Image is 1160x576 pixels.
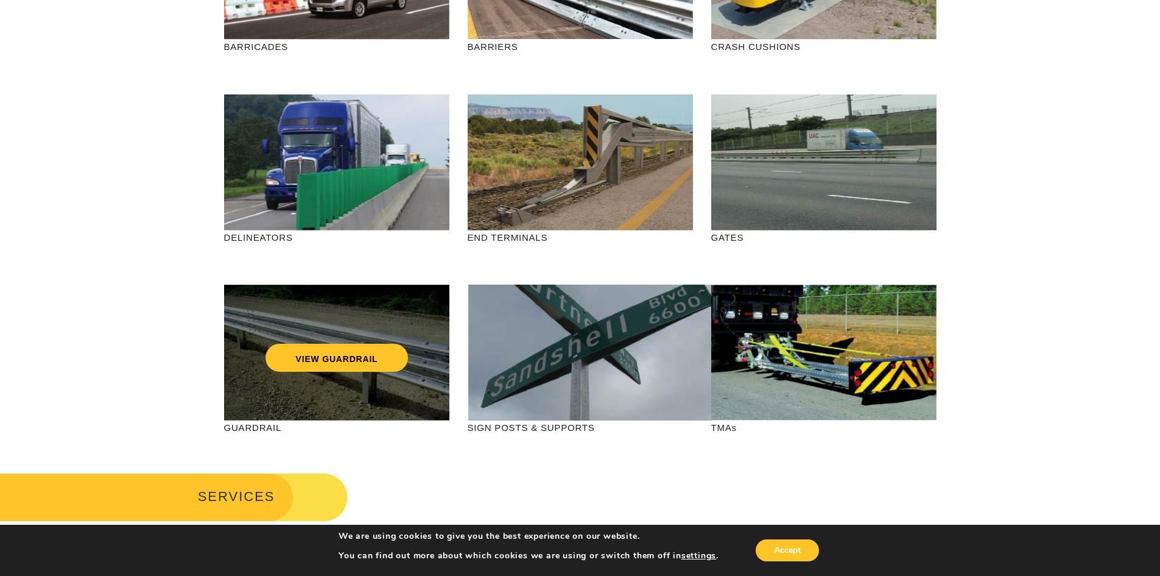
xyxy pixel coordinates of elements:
p: BARRIERS [468,40,693,54]
p: TMAs [711,421,937,435]
button: Accept [756,539,819,561]
p: BARRICADES [224,40,449,54]
p: CRASH CUSHIONS [711,40,937,54]
button: settings [681,550,716,561]
p: END TERMINALS [468,230,693,244]
p: GATES [711,230,937,244]
a: VIEW GUARDRAIL [265,344,408,372]
p: DELINEATORS [224,230,449,244]
p: You can find out more about which cookies we are using or switch them off in . [339,550,719,561]
p: We are using cookies to give you the best experience on our website. [339,531,719,542]
p: GUARDRAIL [224,421,449,435]
p: SIGN POSTS & SUPPORTS [468,421,693,435]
